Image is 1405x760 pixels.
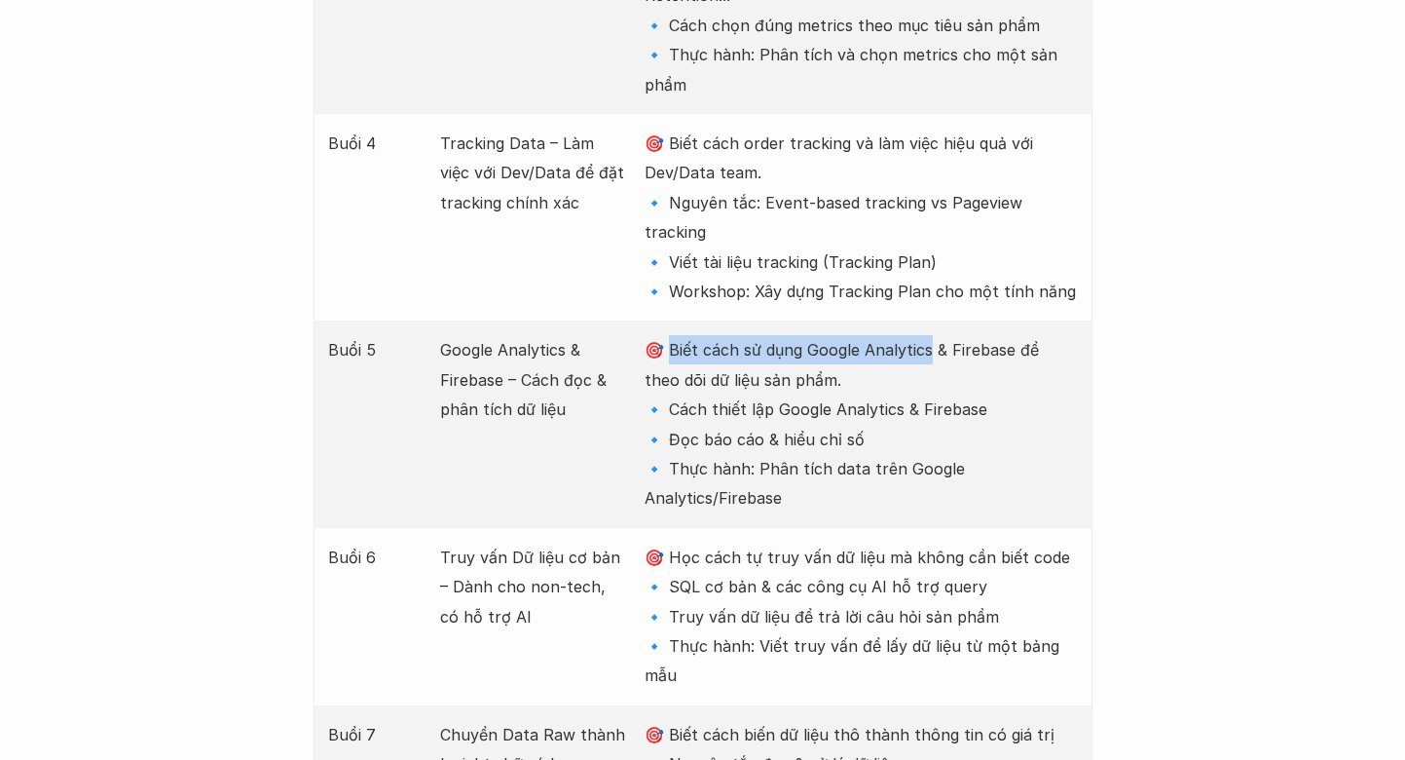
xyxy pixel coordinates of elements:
p: Buổi 6 [328,543,421,572]
p: 🎯 Biết cách order tracking và làm việc hiệu quả với Dev/Data team. 🔹 Nguyên tắc: Event-based trac... [645,129,1077,306]
p: Buổi 5 [328,335,421,364]
p: 🎯 Học cách tự truy vấn dữ liệu mà không cần biết code 🔹 SQL cơ bản & các công cụ AI hỗ trợ query ... [645,543,1077,691]
p: Tracking Data – Làm việc với Dev/Data để đặt tracking chính xác [440,129,625,217]
p: Buổi 4 [328,129,421,158]
p: Buổi 7 [328,720,421,749]
p: 🎯 Biết cách sử dụng Google Analytics & Firebase để theo dõi dữ liệu sản phẩm. 🔹 Cách thiết lập Go... [645,335,1077,513]
p: Truy vấn Dữ liệu cơ bản – Dành cho non-tech, có hỗ trợ AI [440,543,625,631]
p: Google Analytics & Firebase – Cách đọc & phân tích dữ liệu [440,335,625,424]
